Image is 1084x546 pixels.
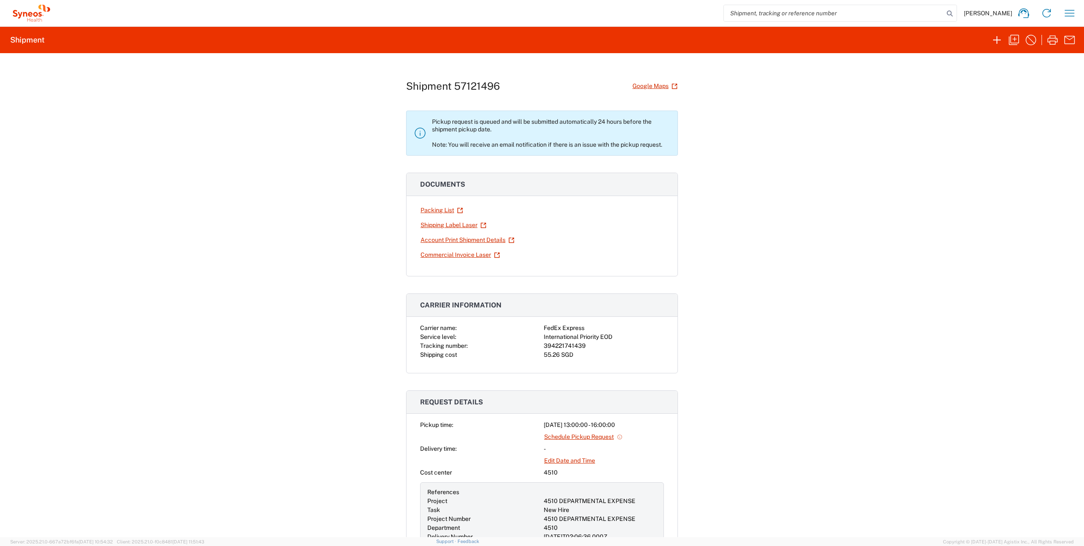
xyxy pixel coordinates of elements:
input: Shipment, tracking or reference number [724,5,944,21]
span: [DATE] 10:54:32 [79,539,113,544]
div: Delivery Number [427,532,540,541]
div: [DATE]T02:06:36.000Z [544,532,657,541]
div: Task [427,506,540,515]
span: Cost center [420,469,452,476]
span: Service level: [420,333,456,340]
span: Copyright © [DATE]-[DATE] Agistix Inc., All Rights Reserved [943,538,1074,546]
span: Carrier name: [420,324,457,331]
a: Account Print Shipment Details [420,233,515,247]
div: - [544,444,664,453]
p: Pickup request is queued and will be submitted automatically 24 hours before the shipment pickup ... [432,118,671,148]
a: Schedule Pickup Request [544,429,623,444]
span: References [427,489,459,495]
div: International Priority EOD [544,333,664,341]
span: Delivery time: [420,445,457,452]
div: [DATE] 13:00:00 - 16:00:00 [544,421,664,429]
span: Shipping cost [420,351,457,358]
div: 55.26 SGD [544,350,664,359]
span: Tracking number: [420,342,468,349]
a: Commercial Invoice Laser [420,247,500,262]
a: Edit Date and Time [544,453,596,468]
div: 4510 [544,523,657,532]
a: Google Maps [632,79,678,94]
span: [PERSON_NAME] [964,9,1012,17]
span: Request details [420,398,483,406]
span: Documents [420,180,465,188]
span: Pickup time: [420,421,453,428]
div: 394221741439 [544,341,664,350]
div: 4510 DEPARTMENTAL EXPENSE [544,497,657,506]
a: Packing List [420,203,463,218]
div: 4510 DEPARTMENTAL EXPENSE [544,515,657,523]
span: [DATE] 11:51:43 [172,539,204,544]
div: Project Number [427,515,540,523]
a: Shipping Label Laser [420,218,487,233]
div: FedEx Express [544,324,664,333]
h1: Shipment 57121496 [406,80,500,92]
h2: Shipment [10,35,45,45]
span: Client: 2025.21.0-f0c8481 [117,539,204,544]
a: Support [436,539,457,544]
div: Department [427,523,540,532]
div: Project [427,497,540,506]
a: Feedback [457,539,479,544]
div: 4510 [544,468,664,477]
span: Server: 2025.21.0-667a72bf6fa [10,539,113,544]
div: New Hire [544,506,657,515]
span: Carrier information [420,301,502,309]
